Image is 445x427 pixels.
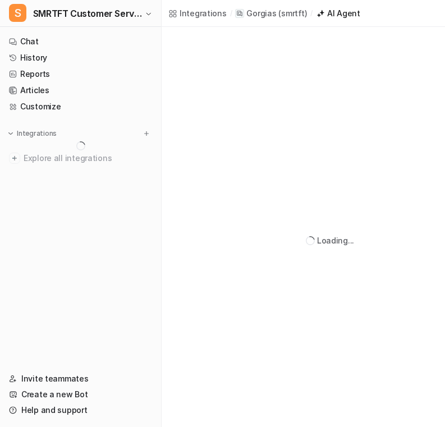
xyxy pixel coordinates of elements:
[4,82,157,98] a: Articles
[4,371,157,387] a: Invite teammates
[24,149,152,167] span: Explore all integrations
[4,99,157,114] a: Customize
[278,8,307,19] p: ( smrtft )
[317,235,354,246] div: Loading...
[316,7,360,19] a: AI Agent
[180,7,227,19] div: Integrations
[327,7,360,19] div: AI Agent
[4,34,157,49] a: Chat
[4,50,157,66] a: History
[168,7,227,19] a: Integrations
[9,4,26,22] span: S
[4,387,157,402] a: Create a new Bot
[17,129,57,138] p: Integrations
[4,66,157,82] a: Reports
[143,130,150,137] img: menu_add.svg
[235,8,307,19] a: Gorgias(smrtft)
[4,128,60,139] button: Integrations
[246,8,276,19] p: Gorgias
[310,8,313,19] span: /
[7,130,15,137] img: expand menu
[9,153,20,164] img: explore all integrations
[4,150,157,166] a: Explore all integrations
[230,8,232,19] span: /
[4,402,157,418] a: Help and support
[33,6,143,21] span: SMRTFT Customer Service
